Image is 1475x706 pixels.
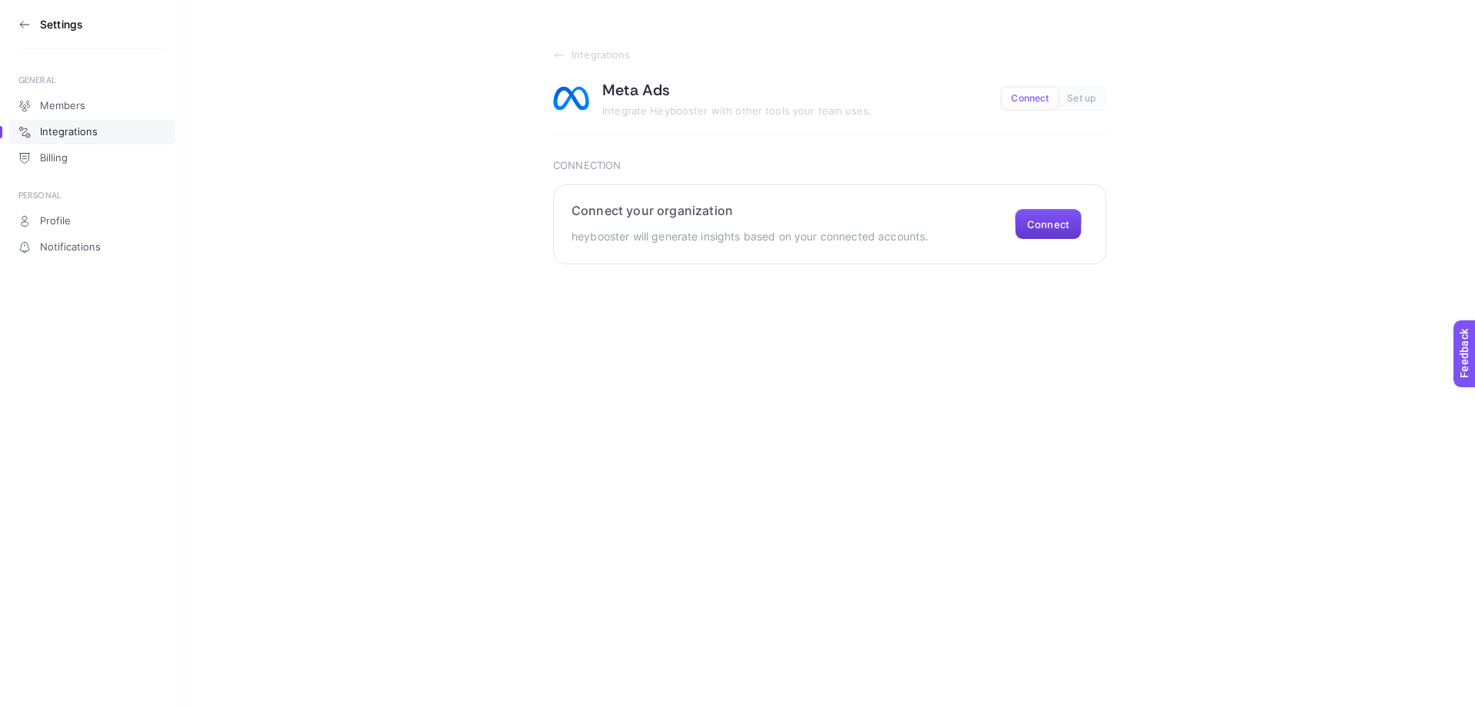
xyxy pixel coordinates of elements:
[553,160,1106,172] h3: Connection
[572,49,631,61] span: Integrations
[9,120,175,144] a: Integrations
[1058,88,1105,109] button: Set up
[1002,88,1058,109] button: Connect
[1011,93,1049,104] span: Connect
[602,80,671,100] h1: Meta Ads
[40,241,101,254] span: Notifications
[18,74,166,86] div: GENERAL
[40,100,85,112] span: Members
[40,152,68,164] span: Billing
[1067,93,1095,104] span: Set up
[553,49,1106,61] a: Integrations
[9,209,175,234] a: Profile
[18,189,166,201] div: PERSONAL
[602,104,872,117] span: Integrate Heybooster with other tools your team uses.
[572,227,928,246] p: heybooster will generate insights based on your connected accounts.
[1015,209,1082,240] button: Connect
[40,126,98,138] span: Integrations
[9,146,175,171] a: Billing
[572,203,928,218] h2: Connect your organization
[9,94,175,118] a: Members
[9,5,58,17] span: Feedback
[40,18,83,31] h3: Settings
[40,215,71,227] span: Profile
[9,235,175,260] a: Notifications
